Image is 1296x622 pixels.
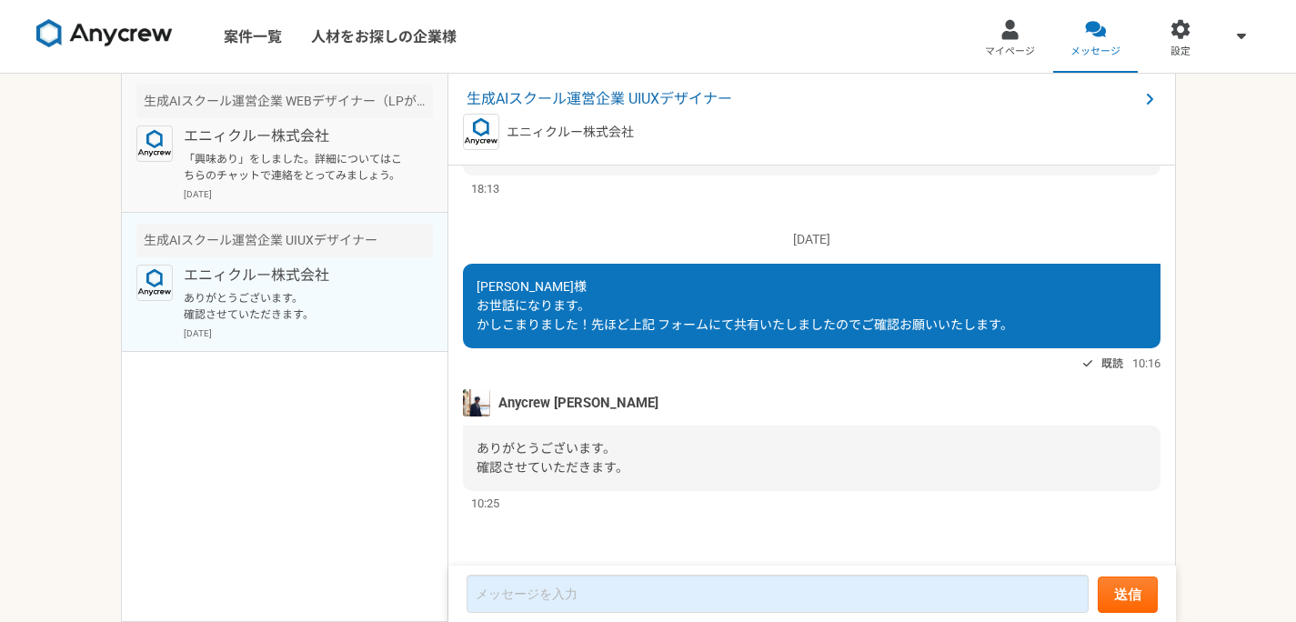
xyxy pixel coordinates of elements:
[985,45,1035,59] span: マイページ
[184,125,408,147] p: エニィクルー株式会社
[184,151,408,184] p: 「興味あり」をしました。詳細についてはこちらのチャットで連絡をとってみましょう。
[136,265,173,301] img: logo_text_blue_01.png
[184,290,408,323] p: ありがとうございます。 確認させていただきます。
[136,125,173,162] img: logo_text_blue_01.png
[184,265,408,286] p: エニィクルー株式会社
[477,279,1013,332] span: [PERSON_NAME]様 お世話になります。 かしこまりました！先ほど上記 フォームにて共有いたしましたのでご確認お願いいたします。
[136,85,433,118] div: 生成AIスクール運営企業 WEBデザイナー（LPがメイン）
[463,389,490,416] img: tomoya_yamashita.jpeg
[471,180,499,197] span: 18:13
[184,326,433,340] p: [DATE]
[1132,355,1160,372] span: 10:16
[471,495,499,512] span: 10:25
[136,224,433,257] div: 生成AIスクール運営企業 UIUXデザイナー
[1170,45,1191,59] span: 設定
[36,19,173,48] img: 8DqYSo04kwAAAAASUVORK5CYII=
[477,441,628,475] span: ありがとうございます。 確認させていただきます。
[498,393,658,413] span: Anycrew [PERSON_NAME]
[184,187,433,201] p: [DATE]
[507,123,634,142] p: エニィクルー株式会社
[1098,577,1158,613] button: 送信
[467,88,1139,110] span: 生成AIスクール運営企業 UIUXデザイナー
[463,114,499,150] img: logo_text_blue_01.png
[1070,45,1120,59] span: メッセージ
[463,230,1160,249] p: [DATE]
[1101,353,1123,375] span: 既読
